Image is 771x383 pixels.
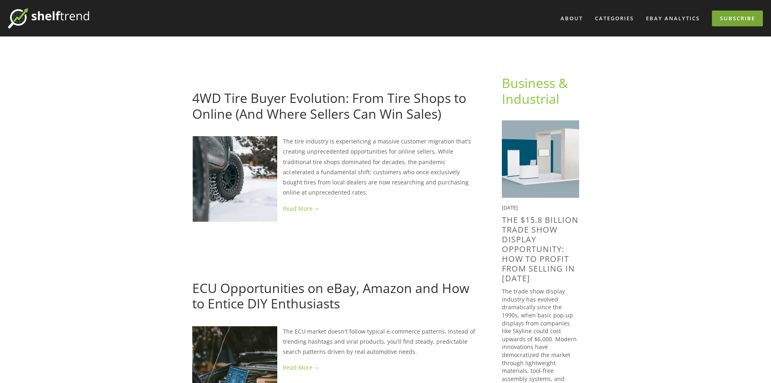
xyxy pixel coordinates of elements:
a: Business & Industrial [502,74,571,107]
p: The tire industry is experiencing a massive customer migration that's creating unprecedented oppo... [192,136,476,197]
a: eBay Analytics [641,12,705,25]
div: Categories [590,12,639,25]
img: 4WD Tire Buyer Evolution: From Tire Shops to Online (And Where Sellers Can Win Sales) [192,136,277,221]
p: The ECU market doesn't follow typical e-commerce patterns. Instead of trending hashtags and viral... [192,326,476,357]
a: The $15.8 Billion Trade Show Display Opportunity: How to Profit from selling in [DATE] [502,214,578,284]
img: ShelfTrend [8,8,89,28]
a: [DATE] [192,77,210,84]
time: [DATE] [502,204,518,211]
a: [DATE] [192,267,210,274]
img: The $15.8 Billion Trade Show Display Opportunity: How to Profit from selling in 2025 [502,120,579,198]
a: Subscribe [712,11,763,26]
a: About [555,12,588,25]
a: 4WD Tire Buyer Evolution: From Tire Shops to Online (And Where Sellers Can Win Sales) [192,89,466,122]
a: ECU Opportunities on eBay, Amazon and How to Entice DIY Enthusiasts [192,279,469,312]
